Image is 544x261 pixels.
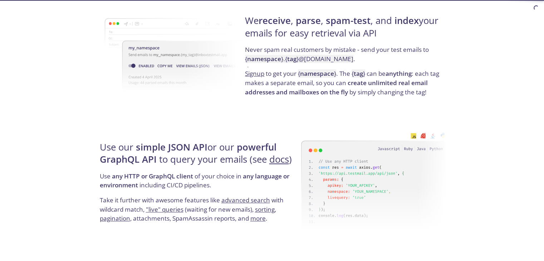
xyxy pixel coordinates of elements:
code: { } [298,69,336,78]
img: api [301,125,447,238]
h4: Use our or our to query your emails (see ) [100,141,299,172]
p: to get your . The can be : each tag makes a separate email, so you can by simply changing the tag! [245,69,444,97]
p: Never spam real customers by mistake - send your test emails to . [245,45,444,69]
strong: create unlimited real email addresses and mailboxes on the fly [245,79,428,96]
strong: anything [386,69,412,78]
strong: tag [354,69,363,78]
a: "live" queries [146,205,183,213]
a: sorting [255,205,275,213]
strong: powerful GraphQL API [100,141,276,166]
a: Signup [245,69,264,78]
strong: namespace [300,69,334,78]
strong: receive [259,14,291,27]
h4: We , , , and your emails for easy retrieval via API [245,15,444,45]
strong: namespace [247,55,281,63]
a: pagination [100,214,130,222]
code: { } [352,69,365,78]
strong: any HTTP or GraphQL client [112,172,193,180]
p: Take it further with awesome features like with wildcard match, (waiting for new emails), , , att... [100,196,299,223]
code: { } . { } @[DOMAIN_NAME] [245,55,353,63]
strong: tag [287,55,296,63]
strong: simple JSON API [136,141,207,153]
strong: spam-test [326,14,371,27]
p: Use of your choice in including CI/CD pipelines. [100,172,299,196]
strong: index [394,14,419,27]
strong: parse [296,14,321,27]
strong: any language or environment [100,172,289,189]
a: more [250,214,266,222]
a: advanced search [221,196,270,204]
a: docs [269,153,289,166]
